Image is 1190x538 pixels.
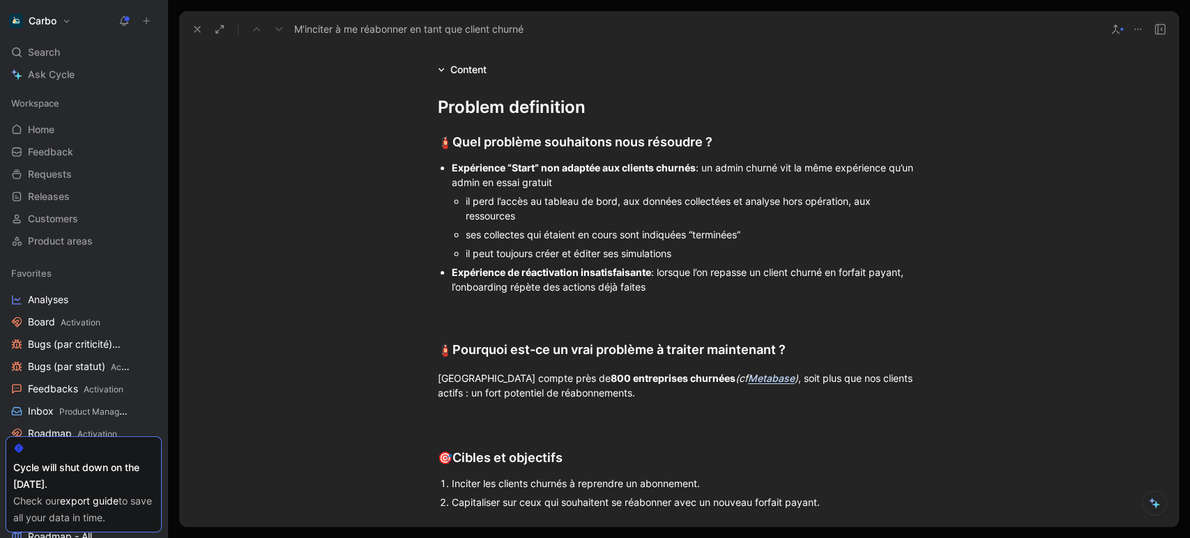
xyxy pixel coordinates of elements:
a: Product areas [6,231,162,252]
span: Requests [28,167,72,181]
strong: Expérience de réactivation insatisfaisante [452,266,651,278]
div: Quel problème souhaitons nous résoudre ? [438,132,920,152]
span: Home [28,123,54,137]
div: Inciter les clients churnés à reprendre un abonnement. [452,476,920,491]
a: RoadmapActivation [6,423,162,444]
span: 🧯 [438,343,452,357]
a: Bugs (par criticité)Activation [6,334,162,355]
div: Capitaliser sur ceux qui souhaitent se réabonner avec un nouveau forfait payant. [452,495,920,509]
span: Inbox [28,404,129,419]
a: Metabase [748,372,795,384]
span: Product areas [28,234,93,248]
span: Ask Cycle [28,66,75,83]
span: 🧯 [438,135,452,149]
span: 🎯 [438,451,452,465]
span: Activation [61,317,100,328]
a: Releases [6,186,162,207]
div: Pourquoi est-ce un vrai problème à traiter maintenant ? [438,340,920,360]
a: Home [6,119,162,140]
span: Roadmap [28,426,117,441]
div: Favorites [6,263,162,284]
img: Carbo [9,14,23,28]
div: : lorsque l’on repasse un client churné en forfait payant, l’onboarding répète des actions déjà f... [452,265,920,294]
span: Activation [84,384,123,394]
h1: Carbo [29,15,56,27]
div: Content [450,61,487,78]
span: M'inciter à me réabonner en tant que client churné [294,21,524,38]
div: il perd l’accès au tableau de bord, aux données collectées et analyse hors opération, aux ressources [466,194,920,223]
div: Cycle will shut down on the [DATE]. [13,459,154,493]
em: (cf [735,372,748,384]
span: Activation [111,362,151,372]
div: ses collectes qui étaient en cours sont indiquées “terminées” [466,227,920,242]
a: FeedbacksActivation [6,378,162,399]
a: Feedback [6,141,162,162]
span: Bugs (par criticité) [28,337,132,352]
span: Board [28,315,100,330]
span: Bugs (par statut) [28,360,130,374]
span: Workspace [11,96,59,110]
a: Customers [6,208,162,229]
span: Search [28,44,60,61]
div: Cibles et objectifs [438,448,920,468]
a: export guide [60,495,119,507]
div: Search [6,42,162,63]
a: InboxProduct Management [6,401,162,422]
a: Bugs (par statut)Activation [6,356,162,377]
div: : un admin churné vit la même expérience qu’un admin en essai gratuit [452,160,920,190]
span: Analyses [28,293,68,307]
div: Check our to save all your data in time. [13,493,154,526]
button: CarboCarbo [6,11,75,31]
span: Customers [28,212,78,226]
strong: 800 entreprises churnées [611,372,735,384]
a: Analyses [6,289,162,310]
a: Requests [6,164,162,185]
em: ) [795,372,798,384]
div: Content [432,61,492,78]
div: Workspace [6,93,162,114]
span: Releases [28,190,70,203]
div: Problem definition [438,95,920,120]
div: il peut toujours créer et éditer ses simulations [466,246,920,261]
span: Feedbacks [28,382,123,397]
span: Product Management [59,406,144,417]
span: Feedback [28,145,73,159]
span: Favorites [11,266,52,280]
span: Activation [77,429,117,439]
a: Ask Cycle [6,64,162,85]
strong: Expérience “Start” non adaptée aux clients churnés [452,162,696,174]
a: BoardActivation [6,312,162,332]
div: [GEOGRAPHIC_DATA] compte près de , soit plus que nos clients actifs : un fort potentiel de réabon... [438,371,920,400]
